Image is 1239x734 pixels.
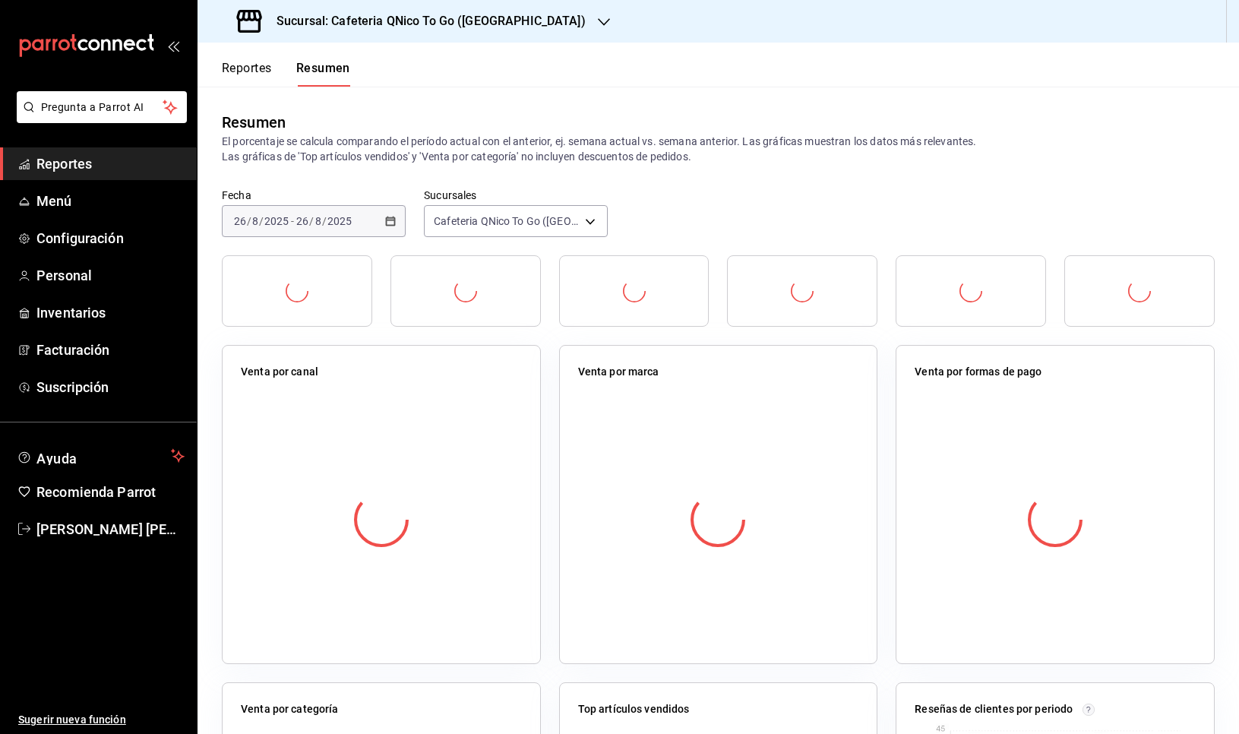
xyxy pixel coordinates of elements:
p: El porcentaje se calcula comparando el período actual con el anterior, ej. semana actual vs. sema... [222,134,1215,164]
input: ---- [264,215,289,227]
input: -- [314,215,322,227]
span: Reportes [36,153,185,174]
span: Pregunta a Parrot AI [41,100,163,115]
button: Pregunta a Parrot AI [17,91,187,123]
h3: Sucursal: Cafeteria QNico To Go ([GEOGRAPHIC_DATA]) [264,12,586,30]
span: Personal [36,265,185,286]
span: - [291,215,294,227]
input: -- [233,215,247,227]
span: / [247,215,251,227]
div: navigation tabs [222,61,350,87]
input: -- [296,215,309,227]
button: Reportes [222,61,272,87]
span: Inventarios [36,302,185,323]
span: Ayuda [36,447,165,465]
button: open_drawer_menu [167,40,179,52]
span: / [309,215,314,227]
span: Configuración [36,228,185,248]
span: Suscripción [36,377,185,397]
p: Venta por formas de pago [915,364,1041,380]
span: / [322,215,327,227]
p: Reseñas de clientes por periodo [915,701,1073,717]
input: ---- [327,215,352,227]
p: Venta por marca [578,364,659,380]
input: -- [251,215,259,227]
span: Facturación [36,340,185,360]
a: Pregunta a Parrot AI [11,110,187,126]
span: / [259,215,264,227]
span: Cafeteria QNico To Go ([GEOGRAPHIC_DATA]) [434,214,580,229]
span: [PERSON_NAME] [PERSON_NAME] [36,519,185,539]
span: Menú [36,191,185,211]
span: Recomienda Parrot [36,482,185,502]
div: Resumen [222,111,286,134]
p: Top artículos vendidos [578,701,690,717]
span: Sugerir nueva función [18,712,185,728]
p: Venta por categoría [241,701,339,717]
label: Fecha [222,190,406,201]
label: Sucursales [424,190,608,201]
button: Resumen [296,61,350,87]
p: Venta por canal [241,364,318,380]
